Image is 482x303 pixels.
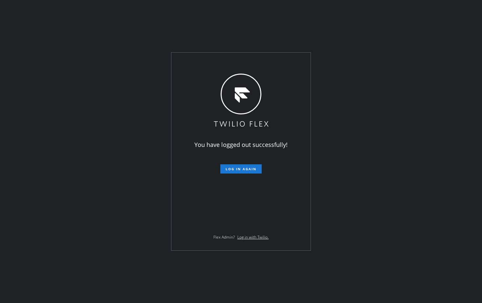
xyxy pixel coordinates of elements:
[237,234,269,240] a: Log in with Twilio.
[194,141,288,149] span: You have logged out successfully!
[220,164,262,174] button: Log in again
[226,167,256,171] span: Log in again
[213,234,235,240] span: Flex Admin?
